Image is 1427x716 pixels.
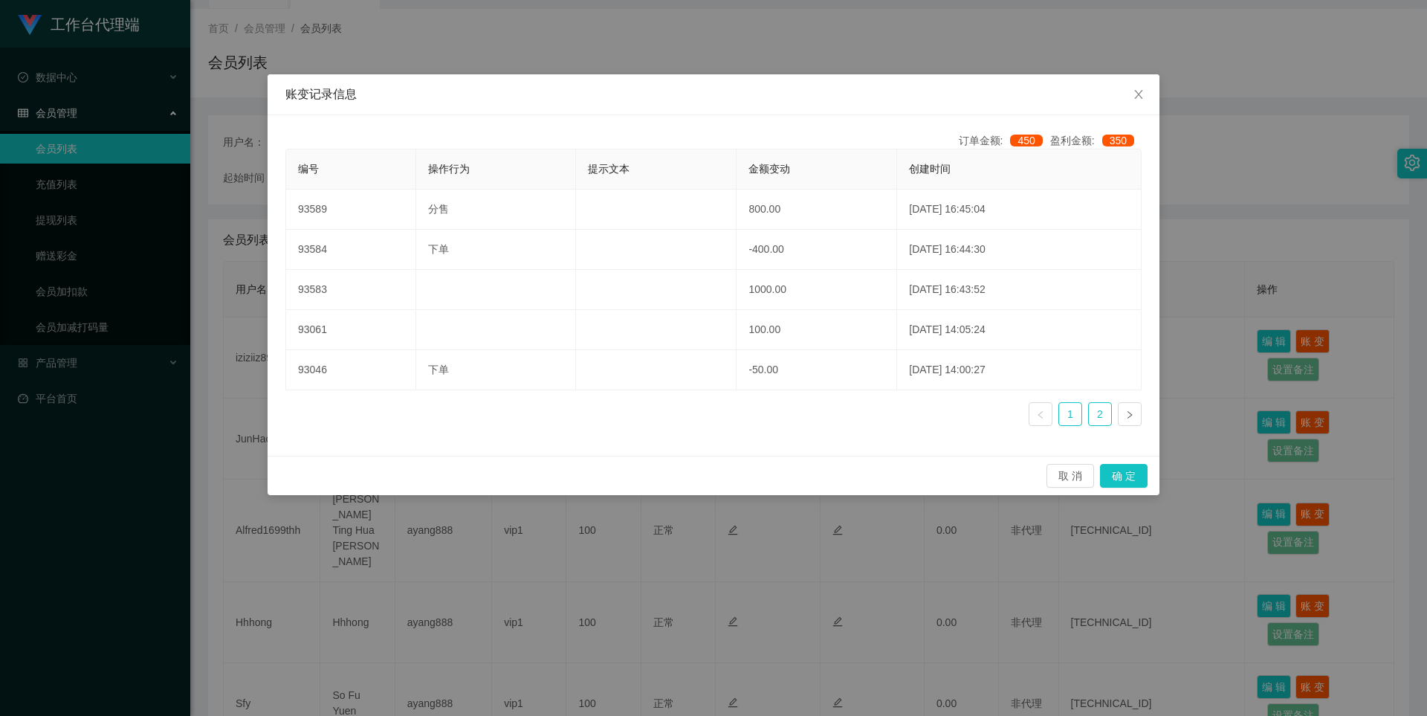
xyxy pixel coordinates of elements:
div: 盈利金额: [1050,133,1142,149]
td: 93046 [286,350,416,390]
td: -50.00 [737,350,897,390]
td: 下单 [416,350,577,390]
li: 2 [1088,402,1112,426]
button: Close [1118,74,1159,116]
i: 图标: right [1125,410,1134,419]
td: 93583 [286,270,416,310]
td: [DATE] 14:00:27 [897,350,1142,390]
button: 确 定 [1100,464,1148,488]
td: 800.00 [737,190,897,230]
a: 1 [1059,403,1081,425]
td: 1000.00 [737,270,897,310]
div: 账变记录信息 [285,86,1142,103]
a: 2 [1089,403,1111,425]
td: 分售 [416,190,577,230]
span: 金额变动 [748,163,790,175]
span: 提示文本 [588,163,630,175]
span: 350 [1102,135,1134,146]
li: 下一页 [1118,402,1142,426]
button: 取 消 [1046,464,1094,488]
td: [DATE] 16:43:52 [897,270,1142,310]
td: 93584 [286,230,416,270]
td: [DATE] 14:05:24 [897,310,1142,350]
td: 93589 [286,190,416,230]
td: [DATE] 16:44:30 [897,230,1142,270]
td: 100.00 [737,310,897,350]
td: -400.00 [737,230,897,270]
span: 操作行为 [428,163,470,175]
td: 下单 [416,230,577,270]
td: [DATE] 16:45:04 [897,190,1142,230]
i: 图标: left [1036,410,1045,419]
span: 创建时间 [909,163,951,175]
span: 450 [1010,135,1042,146]
li: 上一页 [1029,402,1052,426]
div: 订单金额: [959,133,1050,149]
li: 1 [1058,402,1082,426]
td: 93061 [286,310,416,350]
span: 编号 [298,163,319,175]
i: 图标: close [1133,88,1145,100]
